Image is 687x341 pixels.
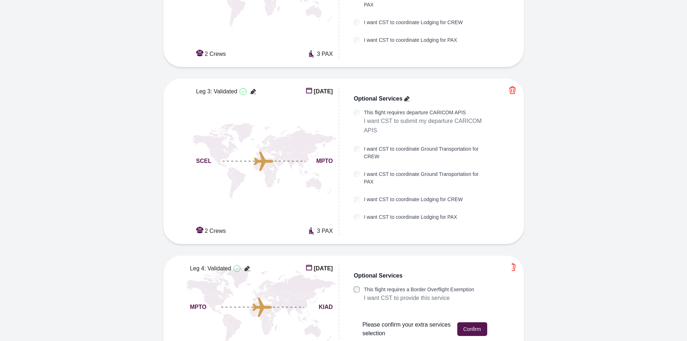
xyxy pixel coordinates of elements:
span: Optional Services [354,271,402,280]
span: 2 Crews [205,50,226,58]
label: I want CST to coordinate Ground Transportation for CREW [364,145,490,160]
span: MPTO [190,303,206,311]
span: Leg 4: Validated [190,264,231,273]
label: I want CST to coordinate Ground Transportation for PAX [364,170,490,186]
span: 3 PAX [317,50,333,58]
span: Leg 3: Validated [196,87,237,96]
span: 2 Crews [205,227,226,235]
span: 3 PAX [317,227,333,235]
span: [DATE] [314,87,333,96]
label: This flight requires departure CARICOM APIS [364,109,490,116]
span: Please confirm your extra services selection [362,320,452,338]
span: MPTO [316,157,333,165]
label: I want CST to coordinate Lodging for CREW [364,19,463,26]
button: Confirm [457,322,487,336]
span: Optional Services [354,94,402,103]
span: SCEL [196,157,212,165]
label: I want CST to coordinate Lodging for CREW [364,196,463,203]
label: This flight requires a Border Overflight Exemption [364,286,474,293]
p: I want CST to submit my departure CARICOM APIS [364,116,490,135]
span: KIAD [319,303,333,311]
p: I want CST to provide this service [364,293,474,303]
label: I want CST to coordinate Lodging for PAX [364,213,457,221]
span: [DATE] [314,264,333,273]
label: I want CST to coordinate Lodging for PAX [364,36,457,44]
